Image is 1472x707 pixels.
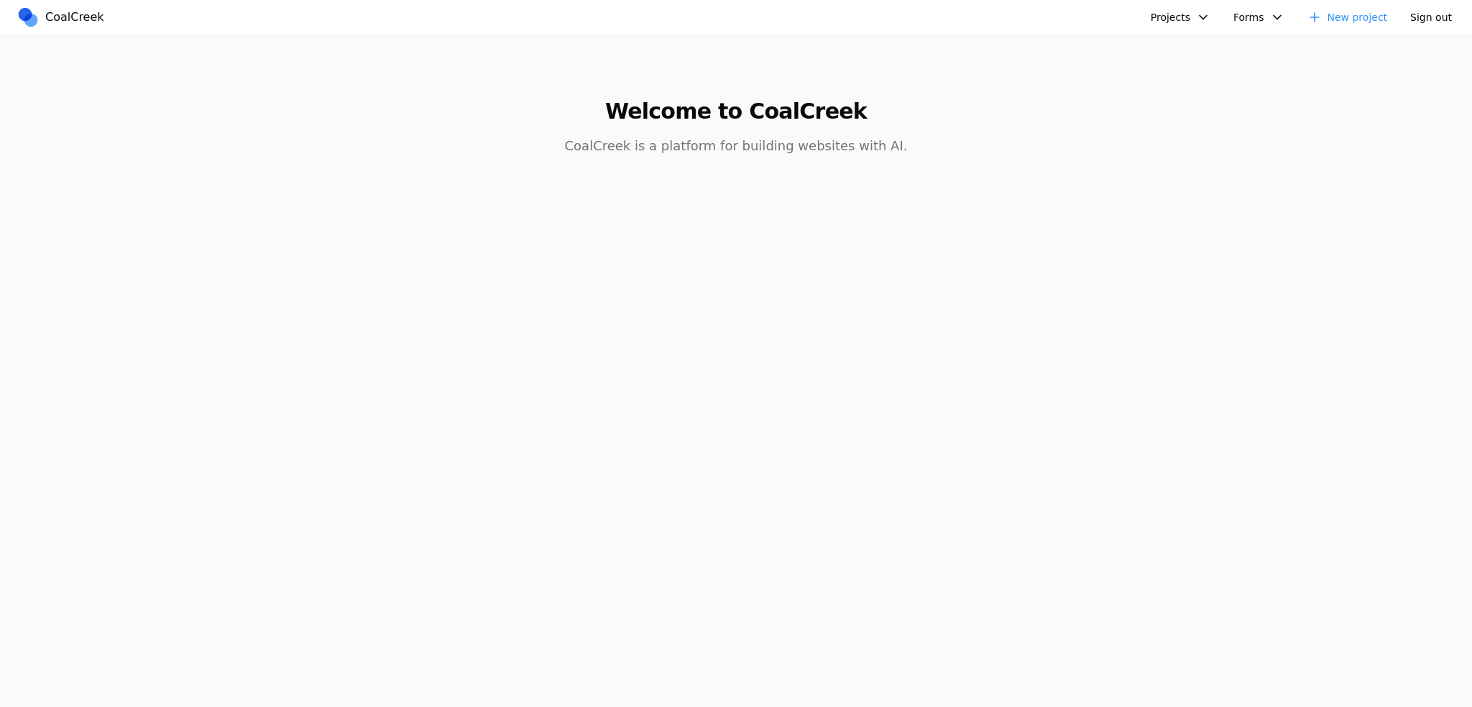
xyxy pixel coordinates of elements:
[17,6,110,28] a: CoalCreek
[45,9,104,26] span: CoalCreek
[460,99,1012,124] h1: Welcome to CoalCreek
[1299,6,1397,29] a: New project
[1225,6,1293,29] button: Forms
[1142,6,1219,29] button: Projects
[460,136,1012,156] p: CoalCreek is a platform for building websites with AI.
[1402,6,1460,29] button: Sign out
